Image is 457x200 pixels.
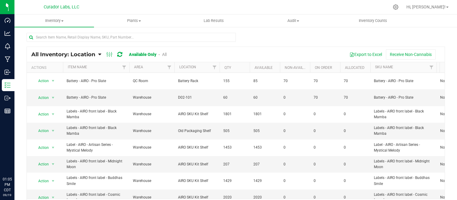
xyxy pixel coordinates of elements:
[374,109,433,120] span: Labels - AIRO front label - Black Mamba
[44,5,79,10] span: Curador Labs, LLC
[133,162,171,167] span: Warehouse
[3,177,12,193] p: 01:05 PM CDT
[14,18,94,23] span: Inventory
[67,109,126,120] span: Labels - AIRO front label - Black Mamba
[174,14,253,27] a: Lab Results
[344,178,367,184] span: 0
[5,43,11,49] inline-svg: Monitoring
[49,127,57,135] span: select
[49,94,57,102] span: select
[5,56,11,62] inline-svg: Manufacturing
[314,78,336,84] span: 70
[283,78,306,84] span: 70
[33,160,49,168] span: Action
[427,62,437,72] a: Filter
[178,162,216,167] span: AIRO SKU Kit Shelf
[133,95,171,100] span: Warehouse
[314,145,336,150] span: 0
[33,94,49,102] span: Action
[224,66,231,70] a: Qty
[133,145,171,150] span: Warehouse
[386,49,436,60] button: Receive Non-Cannabis
[223,145,246,150] span: 1453
[253,95,276,100] span: 60
[5,17,11,23] inline-svg: Dashboard
[253,14,333,27] a: Audit
[94,18,173,23] span: Plants
[314,162,336,167] span: 0
[374,142,433,153] span: Label - AIRO - Artisan Series - Mystical Melody
[178,78,216,84] span: Battery Rack
[253,111,276,117] span: 1801
[351,18,395,23] span: Inventory Counts
[49,160,57,168] span: select
[196,18,232,23] span: Lab Results
[255,66,273,70] a: Available
[119,62,129,72] a: Filter
[344,162,367,167] span: 0
[49,110,57,118] span: select
[314,95,336,100] span: 70
[27,33,236,42] input: Search Item Name, Retail Display Name, SKU, Part Number...
[3,193,12,197] p: 09/19
[344,95,367,100] span: 70
[223,111,246,117] span: 1801
[314,111,336,117] span: 0
[223,178,246,184] span: 1429
[133,111,171,117] span: Warehouse
[375,65,393,69] a: SKU Name
[333,14,413,27] a: Inventory Counts
[33,77,49,85] span: Action
[314,128,336,134] span: 0
[33,110,49,118] span: Action
[49,77,57,85] span: select
[68,65,87,69] a: Item Name
[314,178,336,184] span: 0
[133,128,171,134] span: Warehouse
[210,62,220,72] a: Filter
[67,158,126,170] span: Labels - AIRO front label - Midnight Moon
[164,62,174,72] a: Filter
[406,5,446,9] span: Hi, [PERSON_NAME]!
[344,111,367,117] span: 0
[67,125,126,137] span: Labels - AIRO front label - Black Mamba
[14,14,94,27] a: Inventory
[283,162,306,167] span: 0
[283,95,306,100] span: 0
[344,145,367,150] span: 0
[223,95,246,100] span: 60
[283,178,306,184] span: 0
[223,128,246,134] span: 505
[253,178,276,184] span: 1429
[374,158,433,170] span: Labels - AIRO front label - Midnight Moon
[374,125,433,137] span: Labels - AIRO front label - Black Mamba
[344,78,367,84] span: 70
[162,52,167,57] a: All
[253,162,276,167] span: 207
[253,78,276,84] span: 85
[315,66,332,70] a: On Order
[31,51,95,58] span: All Inventory: Location
[31,66,61,70] div: Actions
[129,52,156,57] a: Available Only
[5,108,11,114] inline-svg: Reports
[33,143,49,152] span: Action
[178,178,216,184] span: AIRO SKU Kit Shelf
[5,30,11,36] inline-svg: Analytics
[49,143,57,152] span: select
[133,178,171,184] span: Warehouse
[133,78,171,84] span: QC Room
[285,66,311,70] a: Non-Available
[344,128,367,134] span: 0
[178,145,216,150] span: AIRO SKU Kit Shelf
[223,162,246,167] span: 207
[283,128,306,134] span: 0
[67,78,126,84] span: Battery - AIRO - Pro Slate
[178,128,216,134] span: Old Packaging Shelf
[179,65,196,69] a: Location
[67,142,126,153] span: Label - AIRO - Artisan Series - Mystical Melody
[5,69,11,75] inline-svg: Inbound
[392,4,399,10] div: Manage settings
[283,111,306,117] span: 0
[67,95,126,100] span: Battery - AIRO - Pro Slate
